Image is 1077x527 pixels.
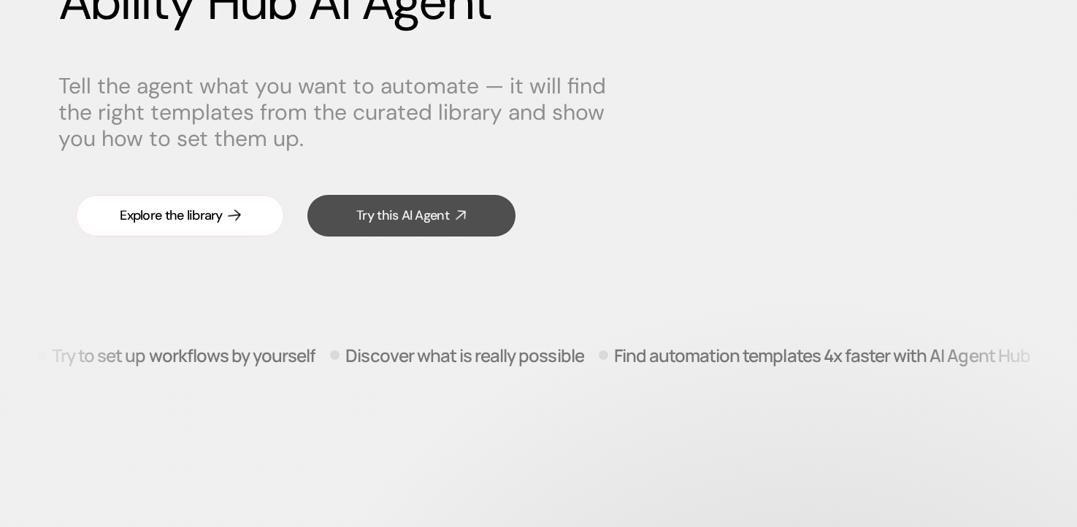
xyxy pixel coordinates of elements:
[51,346,315,363] p: Try to set up workflows by yourself
[76,195,284,236] a: Explore the library
[58,73,613,152] p: Tell the agent what you want to automate — it will find the right templates from the curated libr...
[613,346,1030,363] p: Find automation templates 4x faster with AI Agent Hub
[345,346,583,363] p: Discover what is really possible
[356,207,449,225] div: Try this AI Agent
[307,195,515,236] a: Try this AI Agent
[120,207,222,225] div: Explore the library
